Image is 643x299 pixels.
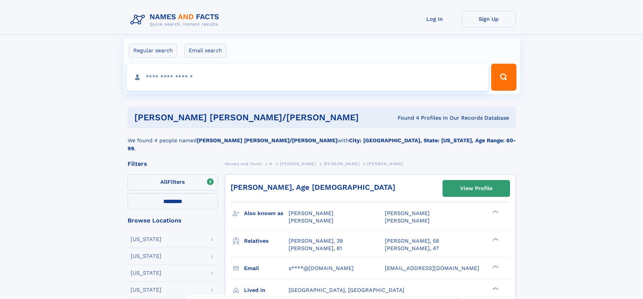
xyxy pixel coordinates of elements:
a: [PERSON_NAME], Age [DEMOGRAPHIC_DATA] [231,183,395,191]
div: ❯ [491,286,499,291]
h3: Relatives [244,235,289,247]
div: Filters [128,161,218,167]
span: [PERSON_NAME] [385,217,430,224]
b: [PERSON_NAME] [PERSON_NAME]/[PERSON_NAME] [197,137,338,144]
div: [US_STATE] [131,237,161,242]
a: [PERSON_NAME], 58 [385,237,439,245]
span: [PERSON_NAME] [289,210,333,216]
span: [PERSON_NAME] [385,210,430,216]
span: [EMAIL_ADDRESS][DOMAIN_NAME] [385,265,479,271]
b: City: [GEOGRAPHIC_DATA], State: [US_STATE], Age Range: 60-99 [128,137,516,152]
button: Search Button [491,64,516,91]
div: [US_STATE] [131,270,161,276]
h1: [PERSON_NAME] [PERSON_NAME]/[PERSON_NAME] [134,113,378,122]
a: [PERSON_NAME], 47 [385,245,439,252]
a: View Profile [443,180,510,197]
span: [PERSON_NAME] [324,161,360,166]
div: [US_STATE] [131,287,161,293]
span: [PERSON_NAME] [367,161,403,166]
div: ❯ [491,237,499,241]
div: Browse Locations [128,217,218,223]
a: Names and Facts [225,159,262,168]
div: View Profile [460,181,492,196]
h3: Lived in [244,285,289,296]
div: ❯ [491,210,499,214]
div: Found 4 Profiles In Our Records Database [378,114,509,122]
input: search input [127,64,488,91]
h3: Email [244,263,289,274]
a: [PERSON_NAME] [324,159,360,168]
span: All [160,179,167,185]
a: K [269,159,272,168]
a: [PERSON_NAME], 81 [289,245,342,252]
div: [US_STATE] [131,253,161,259]
h3: Also known as [244,208,289,219]
span: [GEOGRAPHIC_DATA], [GEOGRAPHIC_DATA] [289,287,404,293]
a: [PERSON_NAME] [280,159,316,168]
a: Sign Up [462,11,516,27]
a: [PERSON_NAME], 39 [289,237,343,245]
label: Email search [184,43,226,58]
a: Log In [408,11,462,27]
div: We found 4 people named with . [128,128,516,153]
div: ❯ [491,264,499,269]
span: [PERSON_NAME] [289,217,333,224]
label: Regular search [129,43,177,58]
label: Filters [128,174,218,190]
img: Logo Names and Facts [128,11,225,29]
span: [PERSON_NAME] [280,161,316,166]
span: K [269,161,272,166]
